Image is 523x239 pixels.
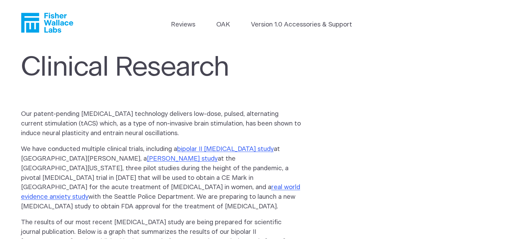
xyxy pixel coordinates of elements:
[171,20,195,30] a: Reviews
[177,146,274,152] a: bipolar II [MEDICAL_DATA] study
[21,144,302,211] p: We have conducted multiple clinical trials, including a at [GEOGRAPHIC_DATA][PERSON_NAME], a at t...
[21,52,307,84] h1: Clinical Research
[21,13,73,33] a: Fisher Wallace
[216,20,230,30] a: OAK
[147,155,218,162] a: [PERSON_NAME] study
[251,20,352,30] a: Version 1.0 Accessories & Support
[21,109,302,138] p: Our patent-pending [MEDICAL_DATA] technology delivers low-dose, pulsed, alternating current stimu...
